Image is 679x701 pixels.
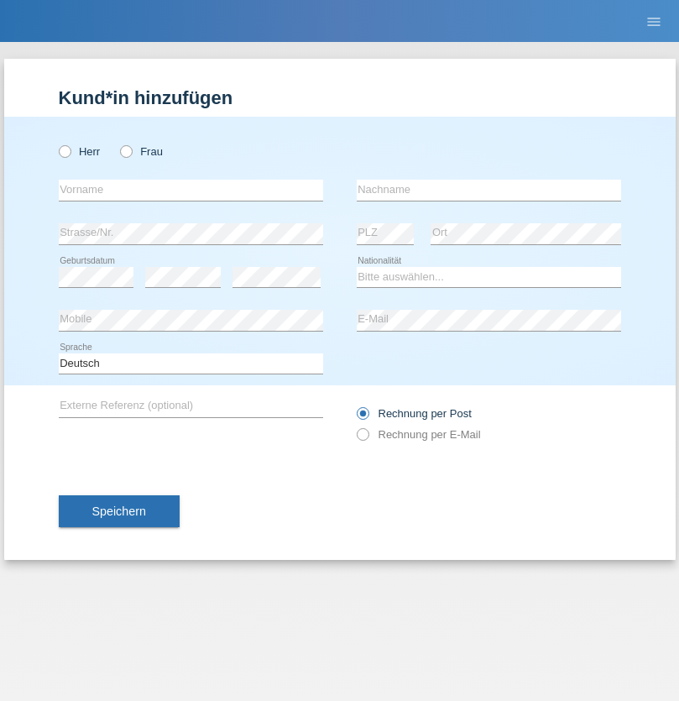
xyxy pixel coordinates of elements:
input: Rechnung per Post [357,407,368,428]
button: Speichern [59,495,180,527]
span: Speichern [92,505,146,518]
label: Frau [120,145,163,158]
label: Rechnung per E-Mail [357,428,481,441]
input: Rechnung per E-Mail [357,428,368,449]
input: Herr [59,145,70,156]
label: Rechnung per Post [357,407,472,420]
h1: Kund*in hinzufügen [59,87,621,108]
a: menu [637,16,671,26]
label: Herr [59,145,101,158]
i: menu [645,13,662,30]
input: Frau [120,145,131,156]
